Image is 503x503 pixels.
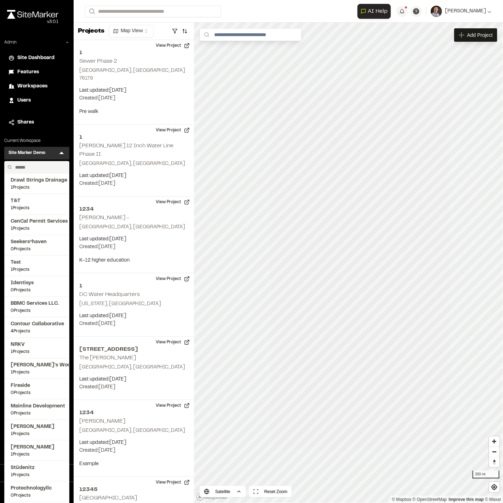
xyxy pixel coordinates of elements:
p: [GEOGRAPHIC_DATA], [GEOGRAPHIC_DATA] 76179 [79,67,188,82]
a: Seekers’’haven0Projects [11,238,63,252]
p: Created: [DATE] [79,320,188,328]
div: Open AI Assistant [358,4,394,19]
span: 0 Projects [11,492,63,499]
a: Mapbox [392,497,411,502]
span: Add Project [467,32,493,39]
h2: 1234 [79,205,188,213]
p: [GEOGRAPHIC_DATA], [GEOGRAPHIC_DATA] [79,364,188,371]
span: [PERSON_NAME] [445,7,486,15]
span: 0 Projects [11,390,63,396]
span: 1 Projects [11,225,63,232]
a: Fireside0Projects [11,382,63,396]
p: Admin [4,39,17,46]
button: Zoom out [489,447,499,457]
h2: [STREET_ADDRESS] [79,345,188,354]
button: View Project [152,196,194,208]
button: Zoom in [489,436,499,447]
a: CenCal Permit Services1Projects [11,218,63,232]
h2: Sewer Phase 2 [79,59,117,64]
button: View Project [152,125,194,136]
span: 1 Projects [11,349,63,355]
span: Features [17,68,39,76]
button: Satellite [200,486,246,497]
h2: 1 [79,133,188,142]
a: T&T1Projects [11,197,63,211]
span: Test [11,259,63,267]
p: K-12 higher education [79,257,188,264]
span: Mainline Development [11,402,63,410]
span: 1 Projects [11,184,63,191]
span: Identisys [11,279,63,287]
span: T&T [11,197,63,205]
button: Reset Zoom [249,486,292,497]
a: BBMC Services LLC.0Projects [11,300,63,314]
p: [GEOGRAPHIC_DATA], [GEOGRAPHIC_DATA] [79,160,188,168]
span: [PERSON_NAME] [11,423,63,431]
h2: 1234 [79,408,188,417]
p: Example [79,460,188,468]
button: View Project [152,477,194,488]
span: 1 Projects [11,451,63,458]
span: 1 Projects [11,205,63,211]
a: Mainline Development0Projects [11,402,63,417]
button: Search [85,6,98,17]
a: Protechnologyllc0Projects [11,485,63,499]
a: Drawl Strings Drainage1Projects [11,177,63,191]
a: Features [8,68,65,76]
span: 1 Projects [11,369,63,376]
div: 300 mi [473,471,499,479]
p: Created: [DATE] [79,243,188,251]
span: Drawl Strings Drainage [11,177,63,184]
p: Created: [DATE] [79,383,188,391]
span: 0 Projects [11,410,63,417]
p: Created: [DATE] [79,447,188,455]
h2: 1 [79,48,188,57]
span: Stüdenitz [11,464,63,472]
span: CenCal Permit Services [11,218,63,225]
a: [PERSON_NAME]1Projects [11,423,63,437]
h3: Site Marker Demo [8,150,45,157]
a: Mapbox logo [196,493,227,501]
img: rebrand.png [7,10,58,19]
p: Last updated: [DATE] [79,439,188,447]
span: Site Dashboard [17,54,55,62]
h2: [PERSON_NAME] 12 Inch Water Line Phase II [79,143,173,157]
button: Reset bearing to north [489,457,499,467]
h2: 12345 [79,485,188,494]
p: Last updated: [DATE] [79,312,188,320]
button: Find my location [489,482,499,492]
h2: The [PERSON_NAME] [79,355,136,360]
p: Last updated: [DATE] [79,172,188,180]
span: [PERSON_NAME]'s Workspace [11,361,63,369]
button: [PERSON_NAME] [431,6,492,17]
p: Projects [78,27,104,36]
div: Oh geez...please don't... [7,19,58,25]
a: [PERSON_NAME]'s Workspace1Projects [11,361,63,376]
span: BBMC Services LLC. [11,300,63,308]
span: 1 Projects [11,472,63,478]
p: [US_STATE], [GEOGRAPHIC_DATA] [79,300,188,308]
span: 1 Projects [11,431,63,437]
span: Protechnologyllc [11,485,63,492]
a: Map feedback [449,497,484,502]
span: Workspaces [17,82,47,90]
h2: [PERSON_NAME] - [79,215,129,220]
p: Last updated: [DATE] [79,235,188,243]
span: Fireside [11,382,63,390]
a: Workspaces [8,82,65,90]
a: Test1Projects [11,259,63,273]
img: User [431,6,442,17]
button: Open AI Assistant [358,4,391,19]
a: Maxar [485,497,501,502]
span: Users [17,97,31,104]
a: Shares [8,119,65,126]
span: Contour Collaborative [11,320,63,328]
a: Contour Collaborative4Projects [11,320,63,335]
span: 0 Projects [11,287,63,293]
button: View Project [152,273,194,285]
p: Last updated: [DATE] [79,376,188,383]
span: 1 Projects [11,267,63,273]
a: Identisys0Projects [11,279,63,293]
